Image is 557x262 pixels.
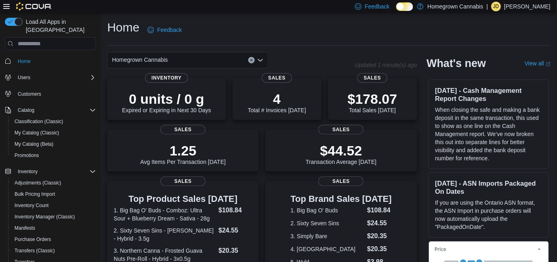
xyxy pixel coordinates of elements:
span: Bulk Pricing Import [11,189,96,199]
span: Inventory [18,168,37,175]
dt: 2. Sixty Seven Sins [291,219,364,227]
span: Adjustments (Classic) [11,178,96,188]
a: My Catalog (Classic) [11,128,62,138]
span: Manifests [11,223,96,233]
h3: [DATE] - Cash Management Report Changes [435,86,542,103]
p: Homegrown Cannabis [428,2,484,11]
span: Inventory Count [15,202,49,209]
button: Open list of options [257,57,264,63]
button: Classification (Classic) [8,116,99,127]
div: Expired or Expiring in Next 30 Days [122,91,211,113]
span: Transfers (Classic) [15,247,55,254]
dd: $24.55 [367,218,392,228]
dd: $20.35 [218,246,252,256]
span: Inventory [15,167,96,176]
span: Homegrown Cannabis [112,55,168,65]
h3: Top Product Sales [DATE] [114,194,252,204]
p: When closing the safe and making a bank deposit in the same transaction, this used to show as one... [435,106,542,162]
button: My Catalog (Classic) [8,127,99,138]
button: Clear input [248,57,255,63]
span: Catalog [18,107,34,113]
a: Inventory Count [11,201,52,210]
span: JD [493,2,499,11]
a: Classification (Classic) [11,117,67,126]
button: Inventory Manager (Classic) [8,211,99,222]
span: Home [15,56,96,66]
span: Customers [15,89,96,99]
span: My Catalog (Beta) [15,141,54,147]
p: 0 units / 0 g [122,91,211,107]
button: Bulk Pricing Import [8,189,99,200]
dd: $20.35 [367,244,392,254]
dd: $24.55 [218,226,252,235]
button: Home [2,55,99,67]
button: Users [15,73,33,82]
span: Users [18,74,30,81]
dd: $108.84 [367,205,392,215]
span: Promotions [11,151,96,160]
p: | [486,2,488,11]
span: Sales [262,73,292,83]
button: Manifests [8,222,99,234]
input: Dark Mode [396,2,413,11]
span: Catalog [15,105,96,115]
p: If you are using the Ontario ASN format, the ASN Import in purchase orders will now automatically... [435,199,542,231]
span: My Catalog (Classic) [11,128,96,138]
a: Adjustments (Classic) [11,178,64,188]
span: My Catalog (Beta) [11,139,96,149]
span: Bulk Pricing Import [15,191,55,197]
p: $44.52 [306,143,377,159]
span: Inventory [145,73,188,83]
span: Manifests [15,225,35,231]
p: [PERSON_NAME] [504,2,551,11]
p: 4 [248,91,306,107]
button: Inventory Count [8,200,99,211]
span: Load All Apps in [GEOGRAPHIC_DATA] [23,18,96,34]
a: Bulk Pricing Import [11,189,58,199]
span: Purchase Orders [15,236,51,243]
button: Inventory [2,166,99,177]
img: Cova [16,2,52,10]
span: Sales [160,125,206,134]
span: My Catalog (Classic) [15,130,59,136]
button: Adjustments (Classic) [8,177,99,189]
span: Customers [18,91,41,97]
p: 1.25 [140,143,226,159]
button: Catalog [15,105,37,115]
span: Inventory Manager (Classic) [11,212,96,222]
span: Feedback [157,26,182,34]
h1: Home [107,19,139,36]
a: Manifests [11,223,38,233]
dt: 1. Big Bag O' Buds [291,206,364,214]
span: Inventory Manager (Classic) [15,214,75,220]
svg: External link [546,62,551,67]
dd: $20.35 [367,231,392,241]
button: Purchase Orders [8,234,99,245]
dt: 3. Simply Bare [291,232,364,240]
a: Customers [15,89,44,99]
button: Inventory [15,167,41,176]
button: My Catalog (Beta) [8,138,99,150]
h3: [DATE] - ASN Imports Packaged On Dates [435,179,542,195]
p: Updated 1 minute(s) ago [355,62,417,68]
a: My Catalog (Beta) [11,139,57,149]
span: Inventory Count [11,201,96,210]
p: $178.07 [348,91,397,107]
span: Sales [357,73,388,83]
span: Classification (Classic) [11,117,96,126]
button: Transfers (Classic) [8,245,99,256]
div: Transaction Average [DATE] [306,143,377,165]
span: Purchase Orders [11,235,96,244]
dt: 1. Big Bag O' Buds - Comboz: Ultra Sour + Blueberry Dream - Sativa - 28g [114,206,215,222]
button: Promotions [8,150,99,161]
span: Promotions [15,152,39,159]
a: Inventory Manager (Classic) [11,212,78,222]
a: Feedback [144,22,185,38]
span: Users [15,73,96,82]
div: Jordan Denomme [491,2,501,11]
a: Promotions [11,151,42,160]
span: Feedback [365,2,389,10]
span: Classification (Classic) [15,118,63,125]
a: Home [15,57,34,66]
